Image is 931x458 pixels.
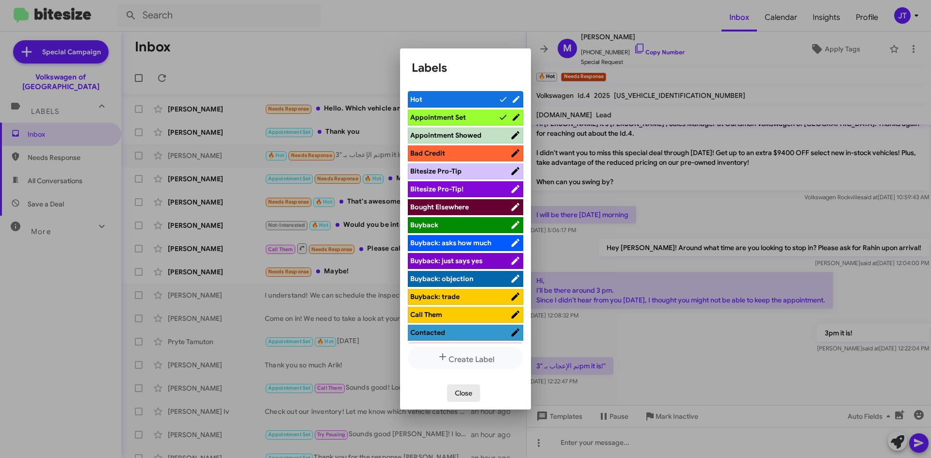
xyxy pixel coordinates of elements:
[410,310,442,319] span: Call Them
[410,221,438,229] span: Buyback
[410,95,422,104] span: Hot
[410,185,464,193] span: Bitesize Pro-Tip!
[410,167,462,175] span: Bitesize Pro-Tip
[447,384,480,402] button: Close
[410,274,473,283] span: Buyback: objection
[410,238,491,247] span: Buyback: asks how much
[410,256,482,265] span: Buyback: just says yes
[408,347,523,369] button: Create Label
[410,292,460,301] span: Buyback: trade
[412,60,519,76] h1: Labels
[410,149,445,158] span: Bad Credit
[410,131,482,140] span: Appointment Showed
[410,113,466,122] span: Appointment Set
[455,384,472,402] span: Close
[410,203,469,211] span: Bought Elsewhere
[410,328,445,337] span: Contacted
